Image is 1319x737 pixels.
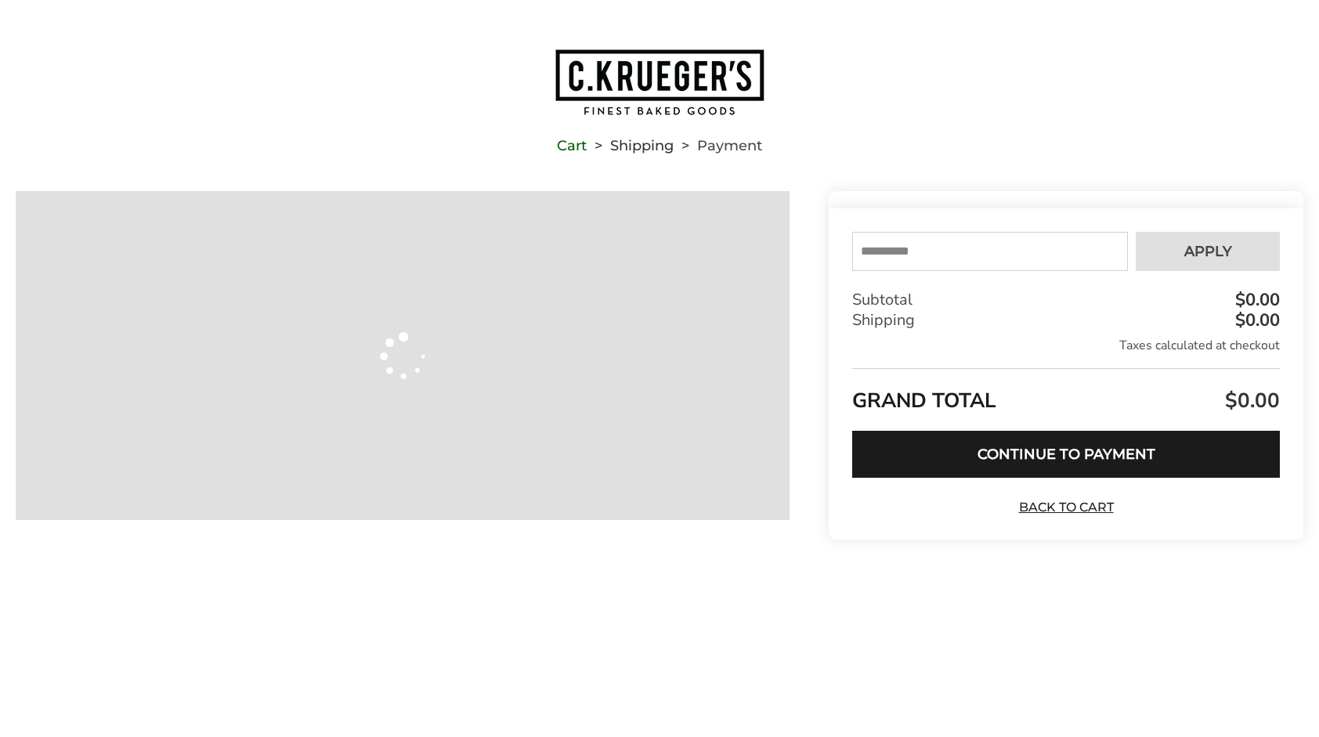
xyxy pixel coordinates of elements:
[852,368,1280,419] div: GRAND TOTAL
[557,140,587,151] a: Cart
[1221,387,1280,414] span: $0.00
[1184,244,1232,258] span: Apply
[852,310,1280,331] div: Shipping
[852,290,1280,310] div: Subtotal
[852,431,1280,478] button: Continue to Payment
[554,48,765,117] img: C.KRUEGER'S
[1011,499,1121,516] a: Back to Cart
[852,337,1280,354] div: Taxes calculated at checkout
[16,48,1303,117] a: Go to home page
[1231,291,1280,309] div: $0.00
[1136,232,1280,271] button: Apply
[697,140,762,151] span: Payment
[1231,312,1280,329] div: $0.00
[587,140,674,151] li: Shipping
